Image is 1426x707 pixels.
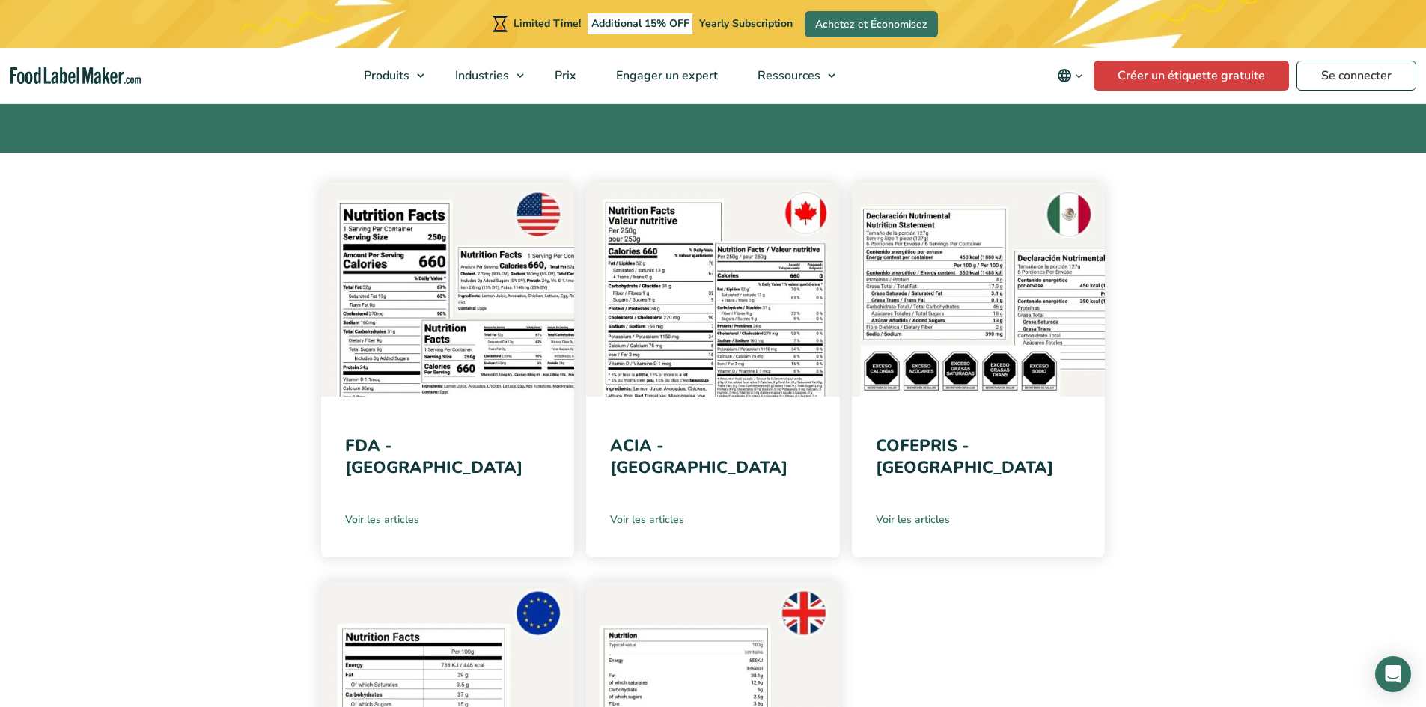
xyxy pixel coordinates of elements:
[1046,61,1094,91] button: Change language
[610,512,816,527] a: Voir les articles
[612,67,719,84] span: Engager un expert
[1296,61,1416,91] a: Se connecter
[359,67,411,84] span: Produits
[550,67,578,84] span: Prix
[610,435,787,479] a: ACIA - [GEOGRAPHIC_DATA]
[738,48,843,103] a: Ressources
[10,67,141,85] a: Food Label Maker homepage
[597,48,734,103] a: Engager un expert
[514,16,581,31] span: Limited Time!
[344,48,432,103] a: Produits
[1094,61,1289,91] a: Créer un étiquette gratuite
[805,11,938,37] a: Achetez et Économisez
[451,67,511,84] span: Industries
[436,48,531,103] a: Industries
[753,67,822,84] span: Ressources
[876,512,1082,527] a: Voir les articles
[535,48,593,103] a: Prix
[876,435,1053,479] a: COFEPRIS - [GEOGRAPHIC_DATA]
[345,512,551,527] a: Voir les articles
[588,13,693,34] span: Additional 15% OFF
[345,435,522,479] a: FDA - [GEOGRAPHIC_DATA]
[699,16,793,31] span: Yearly Subscription
[1375,656,1411,692] div: Open Intercom Messenger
